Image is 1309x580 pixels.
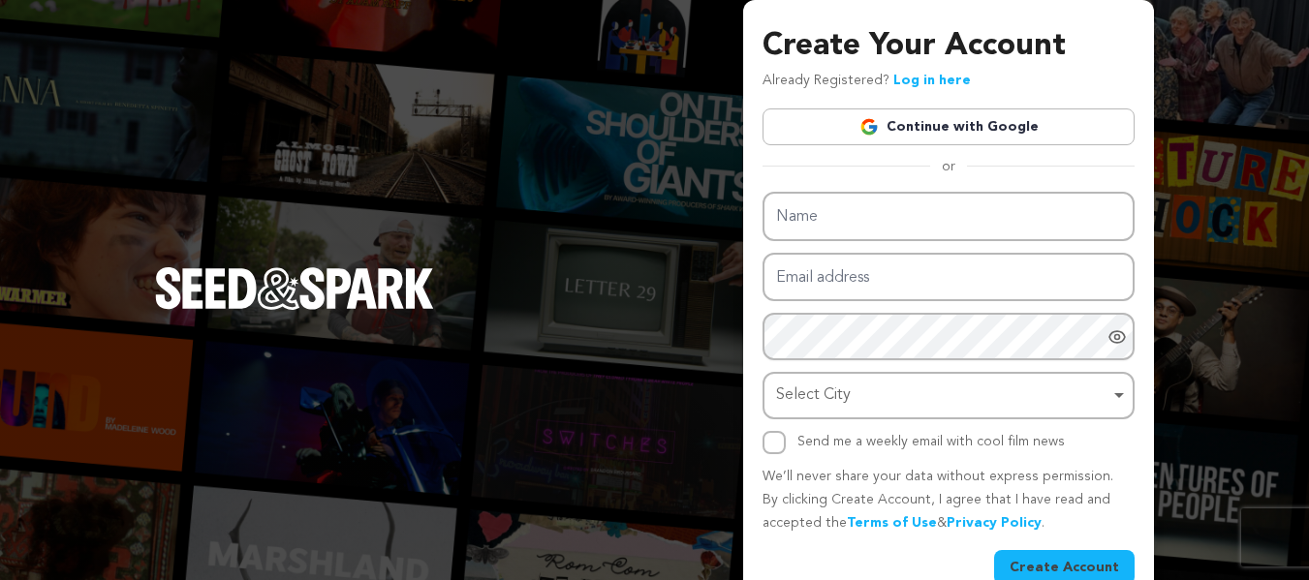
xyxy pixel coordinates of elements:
h3: Create Your Account [763,23,1135,70]
p: We’ll never share your data without express permission. By clicking Create Account, I agree that ... [763,466,1135,534]
span: or [930,157,967,176]
div: Select City [776,382,1109,410]
a: Show password as plain text. Warning: this will display your password on the screen. [1107,327,1127,347]
input: Name [763,192,1135,241]
p: Already Registered? [763,70,971,93]
a: Continue with Google [763,108,1135,145]
a: Seed&Spark Homepage [155,267,434,349]
img: Seed&Spark Logo [155,267,434,310]
input: Email address [763,253,1135,302]
a: Terms of Use [847,516,937,530]
img: Google logo [859,117,879,137]
label: Send me a weekly email with cool film news [797,435,1065,448]
a: Privacy Policy [947,516,1042,530]
a: Log in here [893,74,971,87]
